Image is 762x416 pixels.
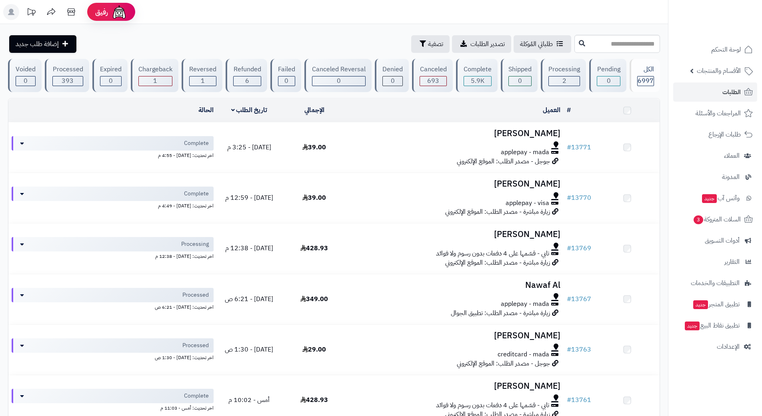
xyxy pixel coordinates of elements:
span: [DATE] - 6:21 ص [225,294,273,304]
h3: [PERSON_NAME] [350,179,560,189]
a: Expired 0 [91,59,129,92]
span: 393 [62,76,74,86]
span: الطلبات [722,86,741,98]
span: طلباتي المُوكلة [520,39,553,49]
div: Reversed [189,65,216,74]
img: ai-face.png [111,4,127,20]
a: الكل6997 [628,59,662,92]
a: الإجمالي [304,105,324,115]
span: تابي - قسّمها على 4 دفعات بدون رسوم ولا فوائد [436,401,549,410]
button: تصفية [411,35,450,53]
a: تحديثات المنصة [21,4,41,22]
span: 1 [201,76,205,86]
h3: Nawaf Al [350,281,560,290]
a: #13767 [567,294,591,304]
span: أدوات التسويق [705,235,740,246]
span: زيارة مباشرة - مصدر الطلب: الموقع الإلكتروني [445,207,550,217]
span: تصدير الطلبات [470,39,505,49]
span: applepay - visa [506,199,549,208]
div: 1 [190,76,216,86]
div: اخر تحديث: أمس - 11:03 م [12,403,214,412]
div: 0 [383,76,402,86]
a: #13763 [567,345,591,354]
span: 39.00 [302,193,326,203]
span: 6997 [638,76,654,86]
div: 393 [53,76,82,86]
span: 6 [245,76,249,86]
span: جديد [702,194,717,203]
a: إضافة طلب جديد [9,35,76,53]
h3: [PERSON_NAME] [350,230,560,239]
a: #13761 [567,395,591,405]
span: 0 [607,76,611,86]
div: Processing [548,65,580,74]
span: # [567,345,571,354]
a: الحالة [198,105,214,115]
span: 0 [391,76,395,86]
a: العميل [543,105,560,115]
span: تصفية [428,39,443,49]
span: 693 [427,76,439,86]
span: زيارة مباشرة - مصدر الطلب: تطبيق الجوال [451,308,550,318]
span: Processed [182,291,209,299]
span: applepay - mada [501,299,549,309]
a: التطبيقات والخدمات [673,273,757,293]
div: 5901 [464,76,491,86]
a: Reversed 1 [180,59,224,92]
a: Shipped 0 [499,59,539,92]
span: التقارير [724,256,740,267]
a: المراجعات والأسئلة [673,104,757,123]
a: المدونة [673,167,757,187]
span: 428.93 [300,243,328,253]
span: 0 [284,76,288,86]
span: Processed [182,342,209,350]
img: logo-2.png [708,15,754,32]
span: 0 [24,76,28,86]
a: لوحة التحكم [673,40,757,59]
h3: [PERSON_NAME] [350,331,560,340]
span: رفيق [95,7,108,17]
div: 1 [139,76,172,86]
div: Processed [52,65,83,74]
a: Pending 0 [588,59,628,92]
span: # [567,395,571,405]
span: [DATE] - 12:38 م [225,243,273,253]
span: Complete [184,190,209,198]
a: السلات المتروكة3 [673,210,757,229]
span: أمس - 10:02 م [228,395,270,405]
span: Complete [184,392,209,400]
span: طلبات الإرجاع [708,129,741,140]
a: #13769 [567,243,591,253]
span: زيارة مباشرة - مصدر الطلب: الموقع الإلكتروني [445,258,550,267]
span: جديد [685,322,700,330]
span: creditcard - mada [498,350,549,359]
span: الأقسام والمنتجات [697,65,741,76]
a: # [567,105,571,115]
a: Complete 5.9K [454,59,499,92]
span: التطبيقات والخدمات [691,277,740,289]
span: المدونة [722,171,740,183]
div: Complete [464,65,492,74]
span: [DATE] - 12:59 م [225,193,273,203]
div: Failed [278,65,295,74]
a: العملاء [673,146,757,165]
div: Denied [382,65,403,74]
span: الإعدادات [717,341,740,352]
span: 0 [518,76,522,86]
div: Canceled Reversal [312,65,366,74]
div: 0 [597,76,620,86]
a: #13770 [567,193,591,203]
div: 0 [278,76,295,86]
a: تطبيق المتجرجديد [673,295,757,314]
span: وآتس آب [701,193,740,204]
span: Complete [184,139,209,147]
div: اخر تحديث: [DATE] - 12:38 م [12,251,214,260]
span: جوجل - مصدر الطلب: الموقع الإلكتروني [457,157,550,166]
div: 6 [234,76,260,86]
span: # [567,294,571,304]
span: تابي - قسّمها على 4 دفعات بدون رسوم ولا فوائد [436,249,549,258]
span: جديد [693,300,708,309]
span: 5.9K [471,76,484,86]
div: Shipped [508,65,532,74]
span: 2 [562,76,566,86]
